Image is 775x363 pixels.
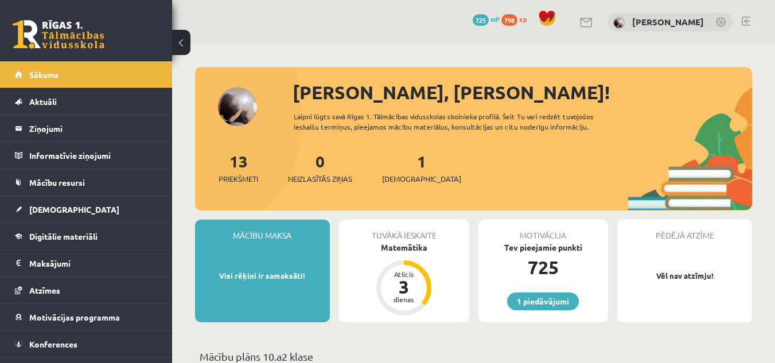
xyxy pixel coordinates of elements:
a: Mācību resursi [15,169,158,196]
div: Matemātika [339,241,469,253]
legend: Ziņojumi [29,115,158,142]
p: Visi rēķini ir samaksāti! [201,270,324,282]
a: 1[DEMOGRAPHIC_DATA] [382,151,461,185]
a: 0Neizlasītās ziņas [288,151,352,185]
legend: Informatīvie ziņojumi [29,142,158,169]
span: [DEMOGRAPHIC_DATA] [382,173,461,185]
a: 1 piedāvājumi [507,292,579,310]
span: Konferences [29,339,77,349]
a: Matemātika Atlicis 3 dienas [339,241,469,317]
p: Vēl nav atzīmju! [623,270,746,282]
span: Neizlasītās ziņas [288,173,352,185]
a: Informatīvie ziņojumi [15,142,158,169]
a: Ziņojumi [15,115,158,142]
span: Aktuāli [29,96,57,107]
a: Maksājumi [15,250,158,276]
span: Motivācijas programma [29,312,120,322]
span: Mācību resursi [29,177,85,188]
a: 798 xp [501,14,532,24]
span: [DEMOGRAPHIC_DATA] [29,204,119,214]
a: Atzīmes [15,277,158,303]
div: 725 [478,253,609,281]
div: Tuvākā ieskaite [339,220,469,241]
div: Tev pieejamie punkti [478,241,609,253]
span: mP [490,14,500,24]
span: Sākums [29,69,59,80]
a: Konferences [15,331,158,357]
a: [PERSON_NAME] [632,16,704,28]
a: Motivācijas programma [15,304,158,330]
div: Mācību maksa [195,220,330,241]
div: Laipni lūgts savā Rīgas 1. Tālmācības vidusskolas skolnieka profilā. Šeit Tu vari redzēt tuvojošo... [294,111,628,132]
div: 3 [387,278,421,296]
span: Atzīmes [29,285,60,295]
span: 798 [501,14,517,26]
a: Rīgas 1. Tālmācības vidusskola [13,20,104,49]
a: Aktuāli [15,88,158,115]
a: [DEMOGRAPHIC_DATA] [15,196,158,223]
span: Priekšmeti [219,173,258,185]
span: Digitālie materiāli [29,231,98,241]
div: Motivācija [478,220,609,241]
legend: Maksājumi [29,250,158,276]
div: Atlicis [387,271,421,278]
a: Sākums [15,61,158,88]
div: dienas [387,296,421,303]
span: xp [519,14,527,24]
img: Nadīna Šperberga [613,17,625,29]
div: Pēdējā atzīme [617,220,752,241]
span: 725 [473,14,489,26]
div: [PERSON_NAME], [PERSON_NAME]! [293,79,752,106]
a: Digitālie materiāli [15,223,158,249]
a: 725 mP [473,14,500,24]
a: 13Priekšmeti [219,151,258,185]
